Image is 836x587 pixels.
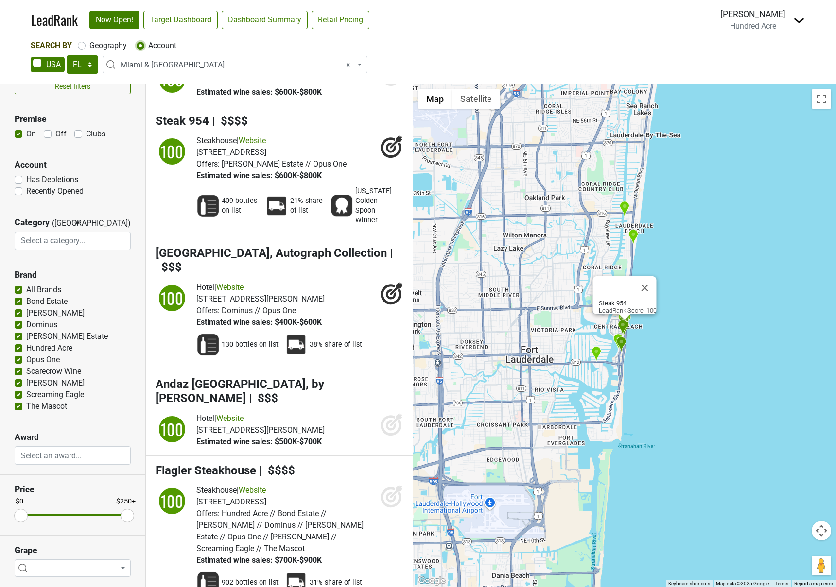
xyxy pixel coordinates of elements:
label: Has Depletions [26,174,78,185]
label: Hundred Acre [26,342,72,354]
span: 130 bottles on list [222,340,279,350]
h3: Award [15,432,131,442]
label: On [26,128,36,140]
label: Screaming Eagle [26,389,84,401]
span: | $$$ [156,246,393,274]
img: quadrant_split.svg [156,485,189,518]
span: Andaz [GEOGRAPHIC_DATA], by [PERSON_NAME] [156,377,324,405]
label: Bond Estate [26,296,68,307]
div: LeadRank Score: 100 [599,300,657,314]
img: Google [416,574,448,587]
button: Close [633,276,657,300]
a: Website [239,136,266,145]
a: Retail Pricing [312,11,369,29]
input: Select a category... [15,232,130,250]
input: Select an award... [15,446,130,465]
h3: Premise [15,114,131,124]
button: Toggle fullscreen view [812,89,831,109]
span: Miami & Southeast FL [121,59,355,71]
h3: Price [15,485,131,495]
div: The Pillars Hotel [613,334,623,350]
div: | [196,485,375,496]
img: Wine List [196,333,220,356]
button: Map camera controls [812,521,831,540]
div: 100 [157,284,187,313]
a: Website [216,283,244,292]
span: Search By [31,41,72,50]
span: Estimated wine sales: $600K-$800K [196,171,322,180]
a: Website [216,414,244,423]
label: [PERSON_NAME] [26,307,85,319]
a: Open this area in Google Maps (opens a new window) [416,574,448,587]
span: ▼ [74,219,81,228]
span: Hotel [196,414,214,423]
div: | [196,135,347,147]
button: Keyboard shortcuts [668,580,710,587]
a: Now Open! [89,11,139,29]
label: Opus One [26,354,60,366]
label: Account [148,40,176,51]
span: Estimated wine sales: $700K-$900K [196,555,322,565]
label: Scarecrow Wine [26,366,81,377]
a: Dashboard Summary [222,11,308,29]
span: [GEOGRAPHIC_DATA], Autograph Collection [156,246,387,260]
span: | $$$ [249,391,278,405]
label: [PERSON_NAME] Estate [26,331,108,342]
span: Offers: [196,509,220,518]
div: Auberge Beach Residences [628,229,638,245]
div: | [196,413,325,424]
a: LeadRank [31,10,78,30]
h3: Category [15,218,50,228]
span: Miami & Southeast FL [103,56,367,73]
button: Drag Pegman onto the map to open Street View [812,556,831,575]
a: Target Dashboard [143,11,218,29]
div: The Ritz-Carlton, Fort Lauderdale [616,336,627,352]
span: Remove all items [346,59,350,71]
div: 100 [157,415,187,444]
b: Steak 954 [599,300,627,307]
label: [PERSON_NAME] [26,377,85,389]
span: Hundred Acre // Bond Estate // [PERSON_NAME] // Dominus // [PERSON_NAME] Estate // Opus One // [P... [196,509,364,553]
h3: Brand [15,270,131,280]
span: Hundred Acre [730,21,776,31]
div: $0 [16,497,23,507]
span: [STREET_ADDRESS] [196,497,266,506]
span: Offers: [196,159,220,168]
label: Geography [89,40,127,51]
span: Steakhouse [196,486,237,495]
span: Flagler Steakhouse [156,464,256,477]
div: Chima Steakhouse [591,346,601,362]
img: Dropdown Menu [793,15,805,26]
div: Shooters Waterfront [619,201,629,217]
span: 21% share of list [290,196,324,216]
span: Estimated wine sales: $600K-$800K [196,87,322,97]
label: Clubs [86,128,105,140]
h3: Grape [15,545,131,555]
img: Percent Distributor Share [265,194,288,218]
div: W Fort Lauderdale - Steak 954 [618,319,628,335]
div: 100 [157,137,187,166]
span: Dominus // Opus One [222,306,296,315]
span: Steak 954 [156,114,209,128]
span: Steakhouse [196,136,237,145]
span: [STREET_ADDRESS] [196,148,266,157]
div: 100 [157,486,187,516]
label: Dominus [26,319,57,331]
span: Map data ©2025 Google [716,581,769,586]
button: Show street map [418,89,452,109]
img: Percent Distributor Share [284,333,308,356]
button: Reset filters [15,79,131,94]
span: Hotel [196,283,214,292]
div: [PERSON_NAME] [720,8,785,20]
span: ([GEOGRAPHIC_DATA]) [52,218,71,232]
a: Report a map error [794,581,833,586]
span: [STREET_ADDRESS][PERSON_NAME] [196,425,325,435]
span: Estimated wine sales: $500K-$700K [196,437,322,446]
img: quadrant_split.svg [156,135,189,168]
span: [PERSON_NAME] Estate // Opus One [222,159,347,168]
div: $250+ [116,497,136,507]
span: | $$$$ [259,464,295,477]
img: quadrant_split.svg [156,282,189,315]
span: 38% share of list [310,340,362,350]
label: All Brands [26,284,61,296]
